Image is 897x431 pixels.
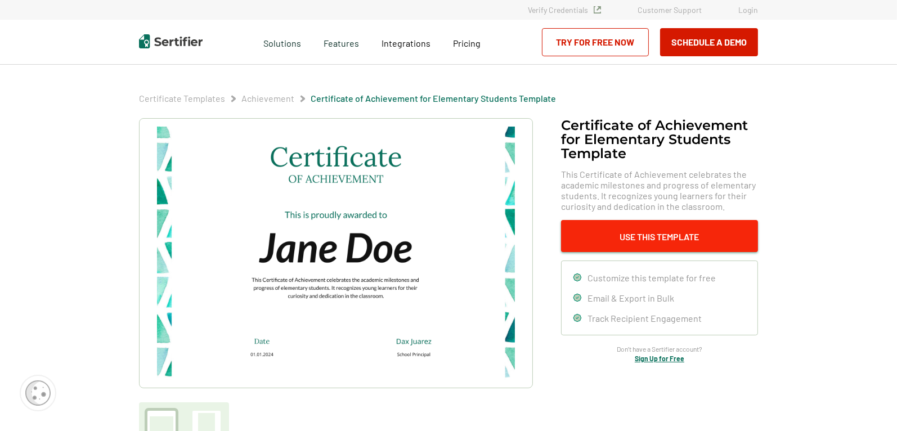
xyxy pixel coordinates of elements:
div: Breadcrumb [139,93,556,104]
a: Integrations [382,35,431,49]
a: Login [738,5,758,15]
img: Certificate of Achievement for Elementary Students Template [157,127,515,380]
a: Sign Up for Free [635,354,684,362]
button: Schedule a Demo [660,28,758,56]
span: Integrations [382,38,431,48]
a: Certificate Templates [139,93,225,104]
span: Track Recipient Engagement [587,313,702,324]
span: Pricing [454,38,481,48]
button: Use This Template [561,220,758,252]
span: Don’t have a Sertifier account? [617,344,702,354]
a: Pricing [454,35,481,49]
a: Certificate of Achievement for Elementary Students Template [311,93,556,104]
h1: Certificate of Achievement for Elementary Students Template [561,118,758,160]
span: Features [324,35,360,49]
img: Cookie Popup Icon [25,380,51,406]
span: Solutions [264,35,302,49]
a: Verify Credentials [528,5,601,15]
span: Customize this template for free [587,272,716,283]
a: Try for Free Now [542,28,649,56]
iframe: Chat Widget [841,377,897,431]
a: Customer Support [638,5,702,15]
span: This Certificate of Achievement celebrates the academic milestones and progress of elementary stu... [561,169,758,212]
a: Achievement [241,93,294,104]
img: Sertifier | Digital Credentialing Platform [139,34,203,48]
img: Verified [594,6,601,14]
span: Email & Export in Bulk [587,293,674,303]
